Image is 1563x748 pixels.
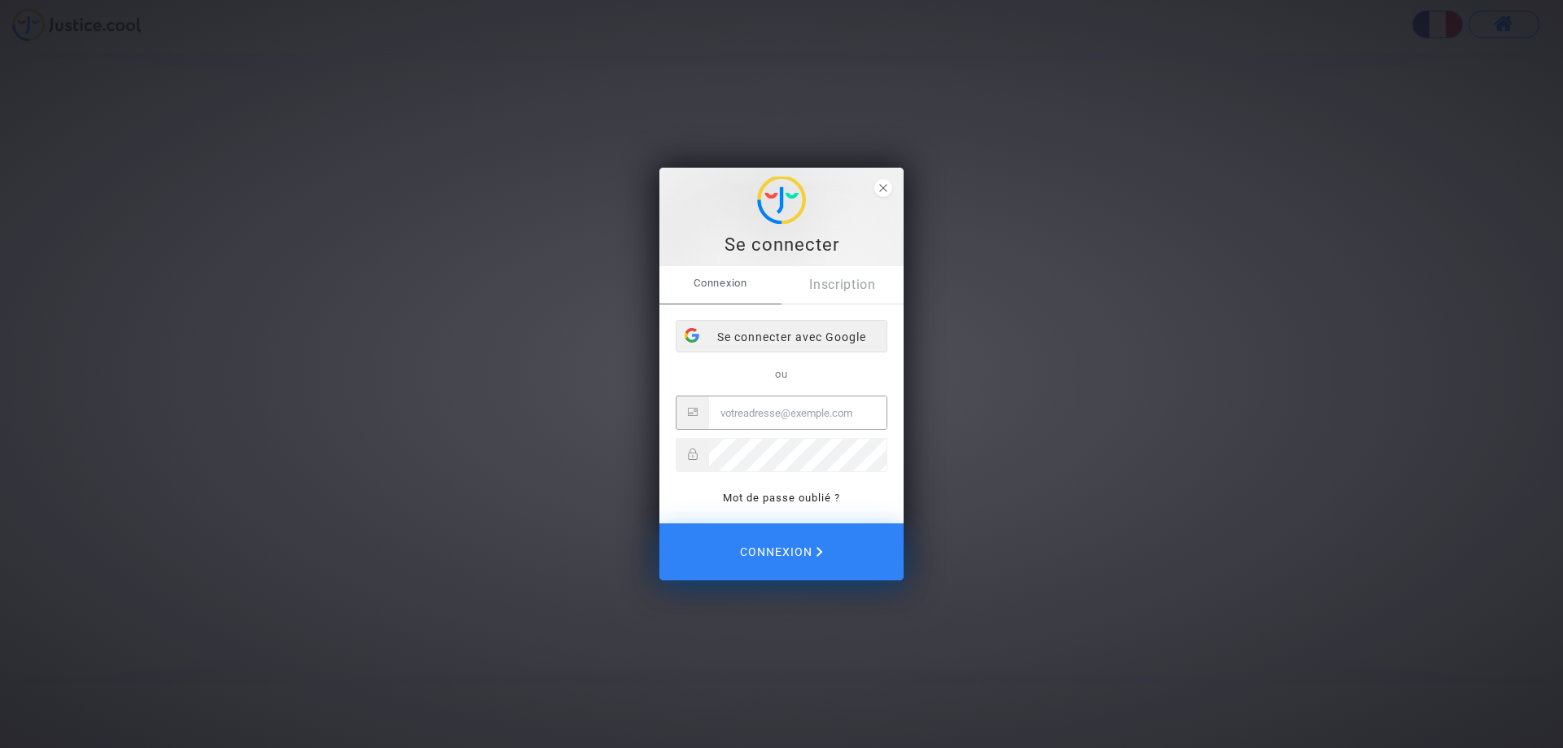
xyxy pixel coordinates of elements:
[874,179,892,197] span: close
[740,535,823,569] span: Connexion
[676,321,887,353] div: Se connecter avec Google
[659,523,904,580] button: Connexion
[668,233,895,257] div: Se connecter
[709,396,887,429] input: Email
[659,266,781,300] span: Connexion
[709,439,887,471] input: Password
[723,492,840,504] a: Mot de passe oublié ?
[781,266,904,304] a: Inscription
[775,368,788,380] span: ou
